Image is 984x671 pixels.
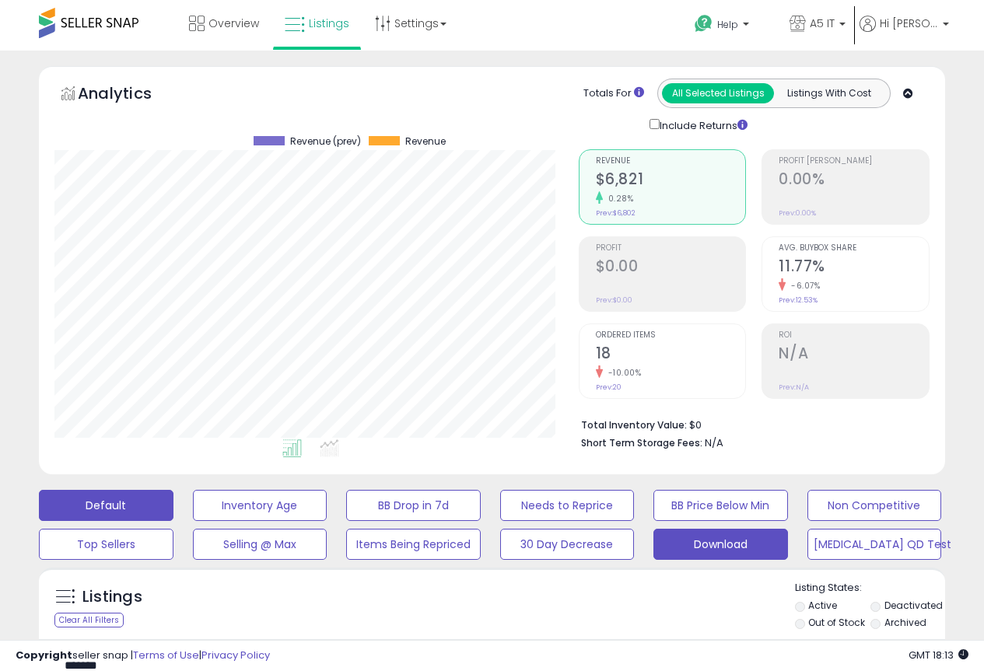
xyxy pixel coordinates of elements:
[638,116,766,134] div: Include Returns
[773,83,885,103] button: Listings With Cost
[78,82,182,108] h5: Analytics
[603,367,642,379] small: -10.00%
[717,18,738,31] span: Help
[346,490,481,521] button: BB Drop in 7d
[779,383,809,392] small: Prev: N/A
[581,418,687,432] b: Total Inventory Value:
[808,616,865,629] label: Out of Stock
[500,529,635,560] button: 30 Day Decrease
[808,599,837,612] label: Active
[500,490,635,521] button: Needs to Reprice
[786,280,820,292] small: -6.07%
[309,16,349,31] span: Listings
[603,193,634,204] small: 0.28%
[596,295,632,305] small: Prev: $0.00
[39,529,173,560] button: Top Sellers
[133,648,199,662] a: Terms of Use
[662,83,774,103] button: All Selected Listings
[193,529,327,560] button: Selling @ Max
[860,16,949,51] a: Hi [PERSON_NAME]
[884,616,926,629] label: Archived
[16,648,72,662] strong: Copyright
[779,344,929,365] h2: N/A
[201,648,270,662] a: Privacy Policy
[694,14,713,33] i: Get Help
[682,2,776,51] a: Help
[596,383,622,392] small: Prev: 20
[810,16,835,31] span: A5 IT
[596,157,746,166] span: Revenue
[82,586,142,608] h5: Listings
[405,136,446,147] span: Revenue
[807,490,942,521] button: Non Competitive
[208,16,259,31] span: Overview
[596,244,746,253] span: Profit
[807,529,942,560] button: [MEDICAL_DATA] QD Test
[653,490,788,521] button: BB Price Below Min
[54,613,124,627] div: Clear All Filters
[290,136,361,147] span: Revenue (prev)
[779,170,929,191] h2: 0.00%
[705,435,723,450] span: N/A
[16,648,270,663] div: seller snap | |
[779,257,929,278] h2: 11.77%
[596,257,746,278] h2: $0.00
[779,295,818,305] small: Prev: 12.53%
[880,16,938,31] span: Hi [PERSON_NAME]
[596,170,746,191] h2: $6,821
[779,244,929,253] span: Avg. Buybox Share
[779,331,929,340] span: ROI
[583,86,644,101] div: Totals For
[596,208,636,218] small: Prev: $6,802
[779,157,929,166] span: Profit [PERSON_NAME]
[779,208,816,218] small: Prev: 0.00%
[346,529,481,560] button: Items Being Repriced
[193,490,327,521] button: Inventory Age
[596,344,746,365] h2: 18
[581,414,918,433] li: $0
[795,581,945,596] p: Listing States:
[39,490,173,521] button: Default
[909,648,968,662] span: 2025-08-12 18:13 GMT
[596,331,746,340] span: Ordered Items
[653,529,788,560] button: Download
[581,436,702,449] b: Short Term Storage Fees:
[884,599,943,612] label: Deactivated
